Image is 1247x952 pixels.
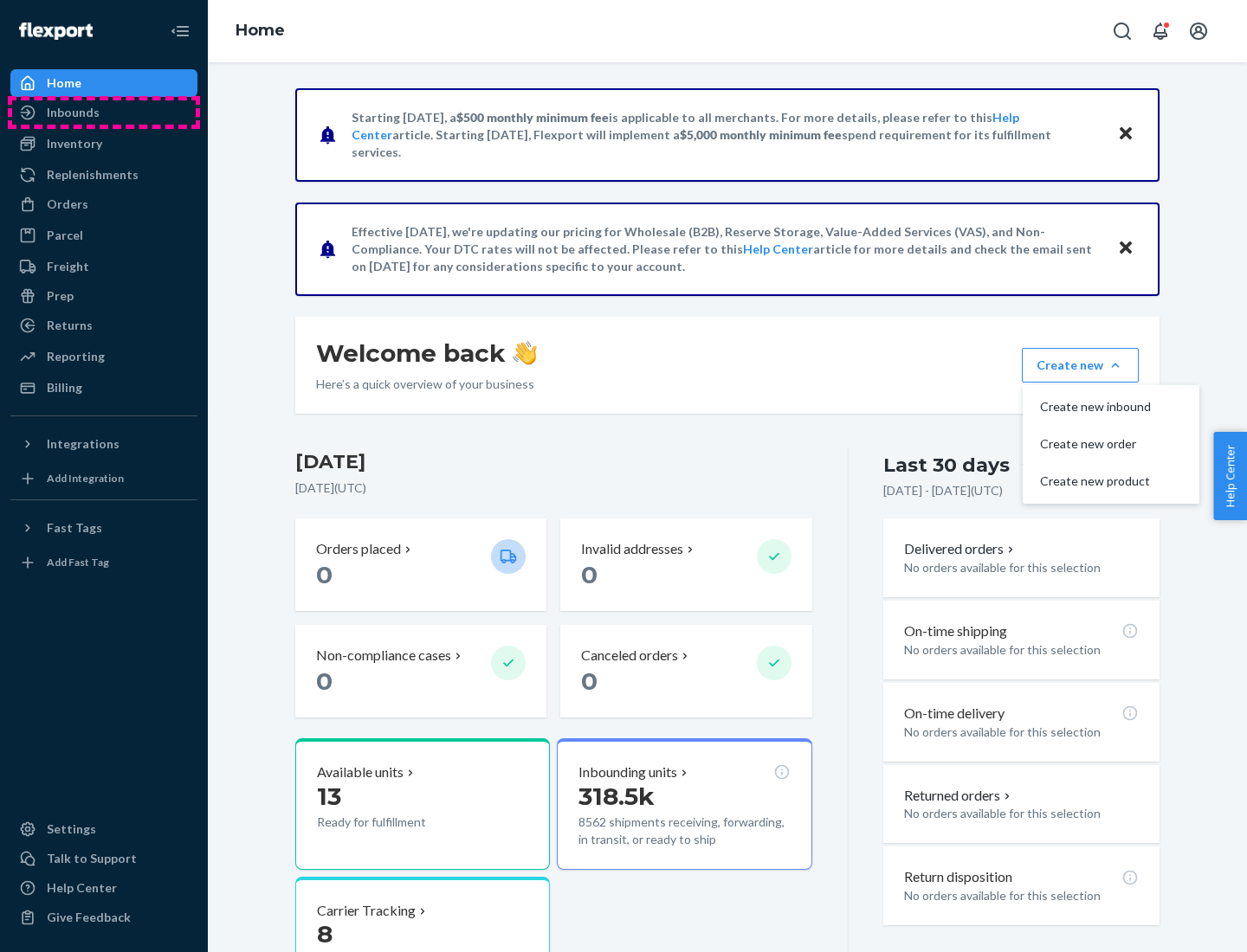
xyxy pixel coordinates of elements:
[47,74,81,92] div: Home
[316,646,451,666] p: Non-compliance cases
[578,762,677,782] p: Inbounding units
[10,190,197,218] a: Orders
[236,21,285,40] a: Home
[10,222,197,249] a: Parcel
[10,874,197,902] a: Help Center
[47,820,96,838] div: Settings
[47,909,131,926] div: Give Feedback
[317,919,333,949] span: 8
[10,312,197,339] a: Returns
[352,223,1101,275] p: Effective [DATE], we're updating our pricing for Wholesale (B2B), Reserve Storage, Value-Added Se...
[317,901,416,921] p: Carrier Tracking
[1040,438,1151,450] span: Create new order
[352,109,1101,161] p: Starting [DATE], a is applicable to all merchants. For more details, please refer to this article...
[10,815,197,843] a: Settings
[47,196,88,213] div: Orders
[295,738,550,870] button: Available units13Ready for fulfillment
[1115,236,1137,261] button: Close
[581,666,598,696] span: 0
[316,539,401,559] p: Orders placed
[47,287,74,305] div: Prep
[47,104,100,121] div: Inbounds
[904,786,1014,806] button: Returned orders
[1040,401,1151,413] span: Create new inbound
[1105,14,1140,48] button: Open Search Box
[1115,122,1137,147] button: Close
[904,621,1007,641] p: On-time shipping
[10,430,197,458] button: Integrations
[1022,348,1139,383] button: Create newCreate new inboundCreate new orderCreate new product
[222,6,299,56] ol: breadcrumbs
[10,465,197,492] a: Add Integration
[295,479,812,497] p: [DATE] ( UTC )
[47,258,89,275] div: Freight
[904,704,1005,724] p: On-time delivery
[10,904,197,931] button: Give Feedback
[10,69,197,97] a: Home
[904,887,1139,904] p: No orders available for this selection
[904,867,1012,887] p: Return disposition
[581,539,683,559] p: Invalid addresses
[163,14,197,48] button: Close Navigation
[47,471,124,486] div: Add Integration
[10,343,197,370] a: Reporting
[1040,475,1151,487] span: Create new product
[47,135,102,152] div: Inventory
[10,99,197,126] a: Inbounds
[47,555,109,569] div: Add Fast Tag
[317,782,341,811] span: 13
[904,559,1139,576] p: No orders available for this selection
[47,317,93,334] div: Returns
[1026,389,1196,426] button: Create new inbound
[316,338,537,369] h1: Welcome back
[883,452,1010,479] div: Last 30 days
[316,376,537,393] p: Here’s a quick overview of your business
[1213,432,1247,520] button: Help Center
[295,625,546,717] button: Non-compliance cases 0
[47,519,102,537] div: Fast Tags
[316,560,333,589] span: 0
[456,110,609,125] span: $500 monthly minimum fee
[1026,426,1196,463] button: Create new order
[1026,463,1196,500] button: Create new product
[47,879,117,897] div: Help Center
[295,448,812,476] h3: [DATE]
[10,374,197,402] a: Billing
[904,539,1018,559] button: Delivered orders
[904,641,1139,659] p: No orders available for this selection
[10,130,197,158] a: Inventory
[578,782,655,811] span: 318.5k
[10,253,197,280] a: Freight
[581,560,598,589] span: 0
[743,241,813,256] a: Help Center
[10,549,197,576] a: Add Fast Tag
[47,348,105,365] div: Reporting
[317,762,404,782] p: Available units
[557,738,811,870] button: Inbounding units318.5k8562 shipments receiving, forwarding, in transit, or ready to ship
[578,814,790,848] p: 8562 shipments receiving, forwarding, in transit, or ready to ship
[317,814,477,831] p: Ready for fulfillment
[10,514,197,542] button: Fast Tags
[883,482,1003,499] p: [DATE] - [DATE] ( UTC )
[581,646,678,666] p: Canceled orders
[10,282,197,310] a: Prep
[680,127,842,142] span: $5,000 monthly minimum fee
[47,166,139,183] div: Replenishments
[904,724,1139,741] p: No orders available for this selection
[47,435,120,453] div: Integrations
[10,161,197,189] a: Replenishments
[10,845,197,872] a: Talk to Support
[1181,14,1216,48] button: Open account menu
[47,227,83,244] div: Parcel
[560,518,811,611] button: Invalid addresses 0
[19,23,93,40] img: Flexport logo
[1143,14,1178,48] button: Open notifications
[47,379,82,396] div: Billing
[560,625,811,717] button: Canceled orders 0
[316,666,333,696] span: 0
[295,518,546,611] button: Orders placed 0
[904,805,1139,822] p: No orders available for this selection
